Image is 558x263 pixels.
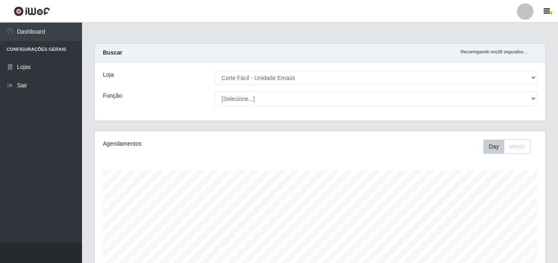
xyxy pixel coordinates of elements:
[504,140,531,154] button: Month
[483,140,531,154] div: First group
[103,91,122,100] label: Função
[103,49,122,56] strong: Buscar
[483,140,537,154] div: Toolbar with button groups
[103,71,114,79] label: Loja
[103,140,277,148] div: Agendamentos
[14,6,50,16] img: CoreUI Logo
[483,140,504,154] button: Day
[460,49,527,54] i: Recarregando em 28 segundos...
